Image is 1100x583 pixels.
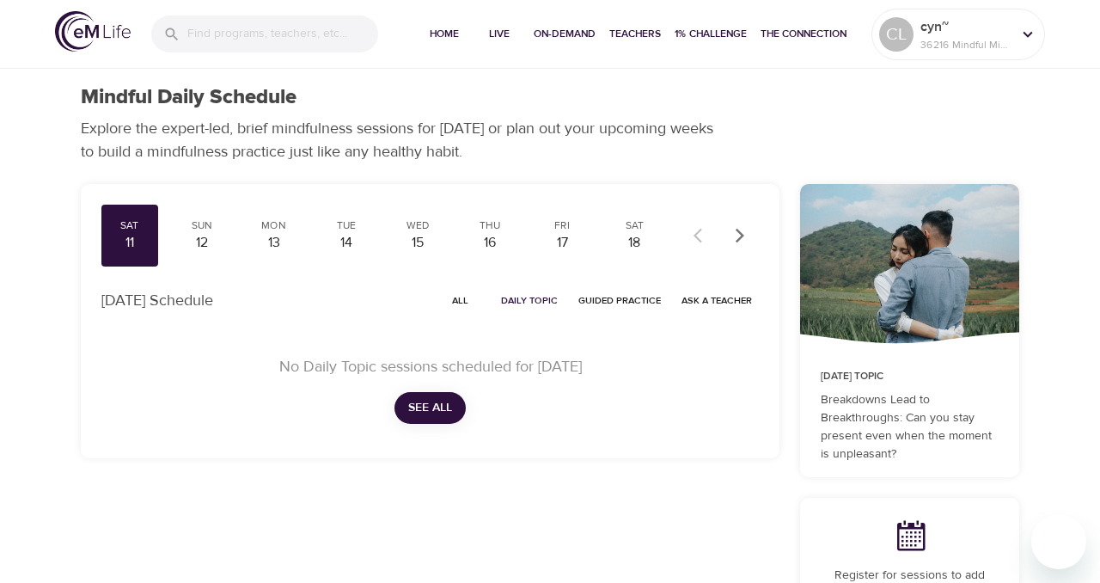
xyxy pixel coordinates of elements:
div: 12 [180,233,223,253]
span: On-Demand [534,25,596,43]
div: 16 [468,233,511,253]
div: Sun [180,218,223,233]
div: Sat [613,218,656,233]
button: All [432,287,487,314]
div: Wed [397,218,440,233]
div: Mon [253,218,296,233]
span: 1% Challenge [675,25,747,43]
p: No Daily Topic sessions scheduled for [DATE] [122,355,738,378]
p: 36216 Mindful Minutes [920,37,1011,52]
div: 14 [325,233,368,253]
p: Explore the expert-led, brief mindfulness sessions for [DATE] or plan out your upcoming weeks to ... [81,117,725,163]
p: cyn~ [920,16,1011,37]
div: Tue [325,218,368,233]
div: 11 [108,233,151,253]
button: Daily Topic [494,287,565,314]
span: See All [408,397,452,419]
span: Ask a Teacher [681,292,752,309]
p: [DATE] Topic [821,369,999,384]
div: Fri [541,218,584,233]
span: Live [479,25,520,43]
div: Thu [468,218,511,233]
div: 13 [253,233,296,253]
button: Guided Practice [571,287,668,314]
p: Breakdowns Lead to Breakthroughs: Can you stay present even when the moment is unpleasant? [821,391,999,463]
img: logo [55,11,131,52]
span: All [439,292,480,309]
span: The Connection [761,25,846,43]
div: 18 [613,233,656,253]
iframe: Button to launch messaging window [1031,514,1086,569]
button: Ask a Teacher [675,287,759,314]
span: Guided Practice [578,292,661,309]
input: Find programs, teachers, etc... [187,15,378,52]
button: See All [394,392,466,424]
div: Sat [108,218,151,233]
div: CL [879,17,914,52]
div: 15 [397,233,440,253]
h1: Mindful Daily Schedule [81,85,296,110]
span: Daily Topic [501,292,558,309]
span: Home [424,25,465,43]
div: 17 [541,233,584,253]
p: [DATE] Schedule [101,289,213,312]
span: Teachers [609,25,661,43]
